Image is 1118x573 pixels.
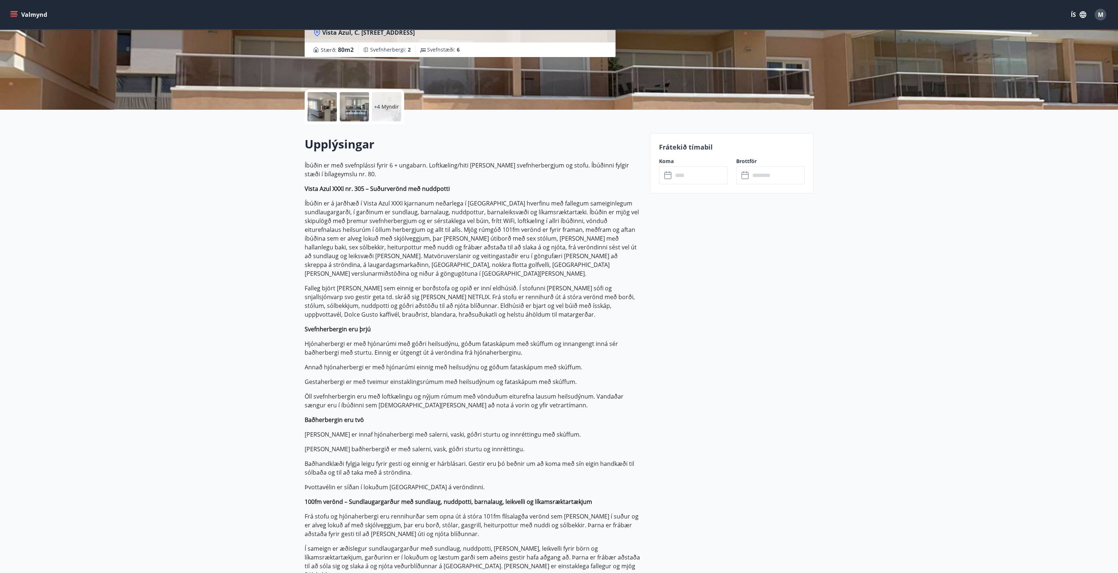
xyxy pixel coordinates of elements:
p: Íbúðin er með svefnplássi fyrir 6 + ungabarn. Loftkæling/hiti [PERSON_NAME] svefnherbergjum og st... [305,161,641,178]
button: ÍS [1067,8,1090,21]
p: Annað hjónaherbergi er með hjónarúmi einnig með heilsudýnu og góðum fataskápum með skúffum. [305,363,641,372]
strong: Vista Azul XXXI nr. 305 – Suðurverönd með nuddpotti [305,185,450,193]
p: Falleg björt [PERSON_NAME] sem einnig er borðstofa og opið er inní eldhúsið. Í stofunni [PERSON_N... [305,284,641,319]
p: Baðhandklæði fylgja leigu fyrir gesti og einnig er hárblásari. Gestir eru þó beðnir um að koma me... [305,459,641,477]
p: Þvottavélin er síðan í lokuðum [GEOGRAPHIC_DATA] á veröndinni. [305,483,641,491]
strong: Svefnherbergin eru þrjú [305,325,371,333]
strong: 100fm verönd – Sundlaugargarður með sundlaug, nuddpotti, barnalaug, leikvelli og líkamsræktartækjum [305,498,592,506]
p: Hjónaherbergi er með hjónarúmi með góðri heilsudýnu, góðum fataskápum með skúffum og innangengt i... [305,339,641,357]
h2: Upplýsingar [305,136,641,152]
button: menu [9,8,50,21]
span: 6 [457,46,460,53]
label: Koma [659,158,727,165]
span: Svefnstæði : [427,46,460,53]
p: Íbúðin er á jarðhæð í Vista Azul XXXI kjarnanum neðarlega í [GEOGRAPHIC_DATA] hverfinu með falleg... [305,199,641,278]
p: +4 Myndir [374,103,399,110]
span: Vista Azul, C. [STREET_ADDRESS] [322,29,415,37]
span: M [1098,11,1103,19]
span: Svefnherbergi : [370,46,411,53]
span: 80 m2 [338,46,354,54]
p: [PERSON_NAME] er innaf hjónaherbergi með salerni, vaski, góðri sturtu og innréttingu með skúffum. [305,430,641,439]
p: Öll svefnherbergin eru með loftkælingu og nýjum rúmum með vönduðum eiturefna lausum heilsudýnum. ... [305,392,641,410]
p: [PERSON_NAME] baðherbergið er með salerni, vask, góðri sturtu og innréttingu. [305,445,641,453]
p: Frátekið tímabil [659,142,805,152]
p: Gestaherbergi er með tveimur einstaklingsrúmum með heilsudýnum og fataskápum með skúffum. [305,377,641,386]
span: 2 [408,46,411,53]
strong: Baðherbergin eru tvö [305,416,364,424]
span: Stærð : [321,45,354,54]
label: Brottför [736,158,805,165]
button: M [1092,6,1109,23]
p: Frá stofu og hjónaherbergi eru rennihurðar sem opna út á stóra 101fm flísalagða verönd sem [PERSO... [305,512,641,538]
